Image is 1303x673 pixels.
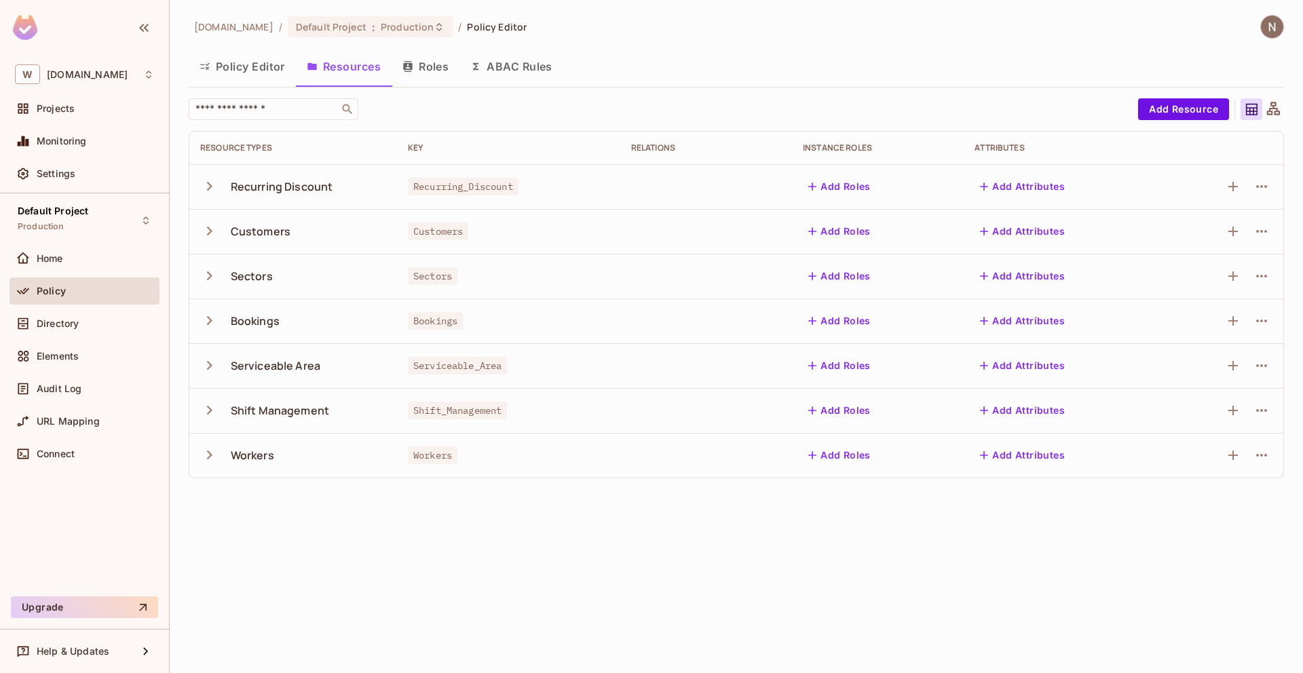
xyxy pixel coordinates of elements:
span: Default Project [18,206,88,216]
span: Production [381,20,434,33]
span: Policy [37,286,66,296]
div: Key [408,142,609,153]
span: Recurring_Discount [408,178,518,195]
div: Bookings [231,313,280,328]
span: Help & Updates [37,646,109,657]
span: Monitoring [37,136,87,147]
img: Naman Malik [1261,16,1283,38]
button: Add Attributes [975,400,1070,421]
button: Upgrade [11,596,158,618]
div: Sectors [231,269,273,284]
span: Connect [37,448,75,459]
span: : [371,22,376,33]
span: Bookings [408,312,463,330]
li: / [279,20,282,33]
button: Add Roles [803,176,876,197]
span: Audit Log [37,383,81,394]
div: Attributes [975,142,1151,153]
span: Directory [37,318,79,329]
button: Add Attributes [975,355,1070,377]
button: Add Roles [803,220,876,242]
button: Add Roles [803,265,876,287]
button: Add Resource [1138,98,1229,120]
span: Default Project [296,20,366,33]
span: Production [18,221,64,232]
div: Relations [631,142,781,153]
span: URL Mapping [37,416,100,427]
span: Elements [37,351,79,362]
span: Customers [408,223,468,240]
div: Instance roles [803,142,953,153]
button: Add Attributes [975,444,1070,466]
span: Projects [37,103,75,114]
div: Resource Types [200,142,386,153]
li: / [458,20,461,33]
button: Roles [392,50,459,83]
div: Serviceable Area [231,358,320,373]
span: W [15,64,40,84]
button: Add Roles [803,310,876,332]
span: Shift_Management [408,402,507,419]
div: Customers [231,224,290,239]
span: the active workspace [194,20,273,33]
span: Sectors [408,267,457,285]
span: Home [37,253,63,264]
span: Settings [37,168,75,179]
span: Workers [408,446,457,464]
button: Add Attributes [975,176,1070,197]
button: Add Attributes [975,220,1070,242]
div: Recurring Discount [231,179,333,194]
button: Add Roles [803,355,876,377]
span: Policy Editor [467,20,527,33]
img: SReyMgAAAABJRU5ErkJggg== [13,15,37,40]
button: Add Roles [803,444,876,466]
button: Add Attributes [975,265,1070,287]
button: Add Roles [803,400,876,421]
span: Workspace: withpronto.com [47,69,128,80]
button: Add Attributes [975,310,1070,332]
button: Policy Editor [189,50,296,83]
span: Serviceable_Area [408,357,507,374]
button: Resources [296,50,392,83]
button: ABAC Rules [459,50,563,83]
div: Workers [231,448,274,463]
div: Shift Management [231,403,329,418]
